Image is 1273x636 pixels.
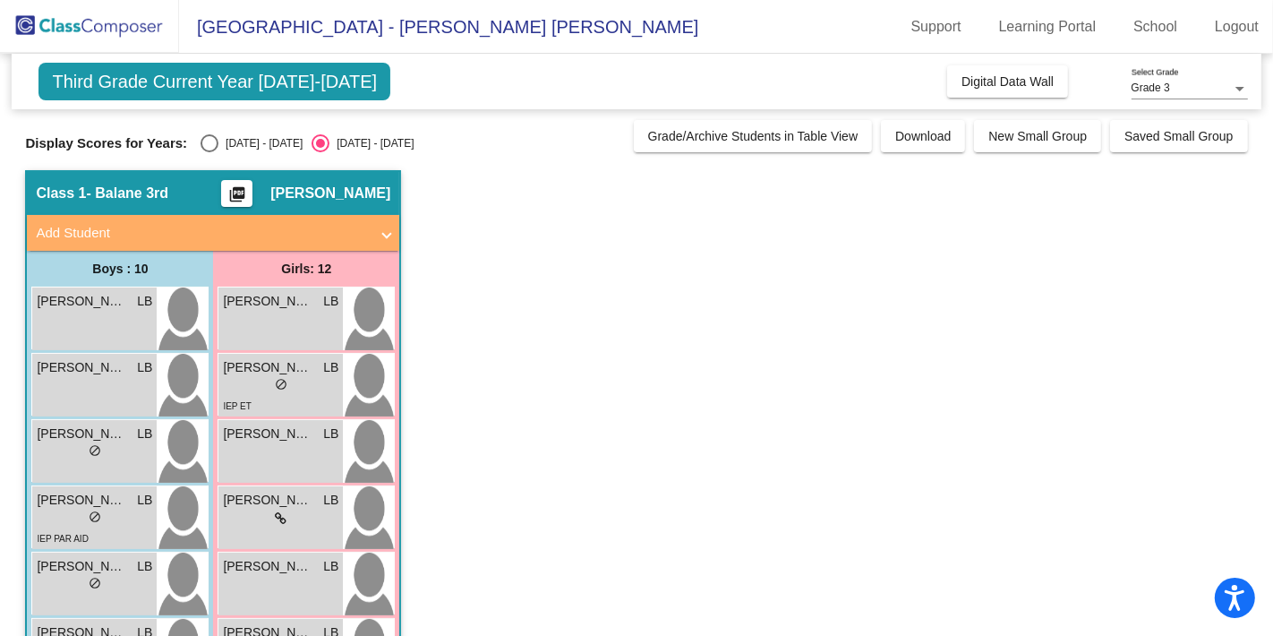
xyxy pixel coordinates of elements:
[947,65,1068,98] button: Digital Data Wall
[37,292,126,311] span: [PERSON_NAME]
[323,358,338,377] span: LB
[1200,13,1273,41] a: Logout
[89,511,101,523] span: do_not_disturb_alt
[329,135,414,151] div: [DATE] - [DATE]
[37,491,126,510] span: [PERSON_NAME]
[213,251,399,287] div: Girls: 12
[223,425,312,443] span: [PERSON_NAME]
[25,135,187,151] span: Display Scores for Years:
[27,215,399,251] mat-expansion-panel-header: Add Student
[223,292,312,311] span: [PERSON_NAME]
[36,185,86,202] span: Class 1
[1119,13,1192,41] a: School
[323,557,338,576] span: LB
[37,557,126,576] span: [PERSON_NAME]
[37,358,126,377] span: [PERSON_NAME]
[897,13,976,41] a: Support
[634,120,873,152] button: Grade/Archive Students in Table View
[86,185,168,202] span: - Balane 3rd
[275,378,287,391] span: do_not_disturb_alt
[37,534,88,544] span: IEP PAR AID
[223,557,312,576] span: [PERSON_NAME]
[179,13,698,41] span: [GEOGRAPHIC_DATA] - [PERSON_NAME] [PERSON_NAME]
[988,129,1087,143] span: New Small Group
[895,129,951,143] span: Download
[137,358,152,377] span: LB
[985,13,1111,41] a: Learning Portal
[137,557,152,576] span: LB
[137,425,152,443] span: LB
[323,292,338,311] span: LB
[201,134,414,152] mat-radio-group: Select an option
[221,180,252,207] button: Print Students Details
[36,223,369,244] mat-panel-title: Add Student
[137,292,152,311] span: LB
[1124,129,1233,143] span: Saved Small Group
[961,74,1054,89] span: Digital Data Wall
[323,425,338,443] span: LB
[323,491,338,510] span: LB
[89,577,101,589] span: do_not_disturb_alt
[27,251,213,287] div: Boys : 10
[37,425,126,443] span: [PERSON_NAME]
[137,491,152,510] span: LB
[223,358,312,377] span: [PERSON_NAME]
[223,401,252,411] span: IEP ET
[648,129,859,143] span: Grade/Archive Students in Table View
[89,444,101,457] span: do_not_disturb_alt
[881,120,965,152] button: Download
[1110,120,1247,152] button: Saved Small Group
[226,185,248,211] mat-icon: picture_as_pdf
[974,120,1101,152] button: New Small Group
[270,185,390,202] span: [PERSON_NAME]
[1132,82,1170,94] span: Grade 3
[218,135,303,151] div: [DATE] - [DATE]
[38,63,390,100] span: Third Grade Current Year [DATE]-[DATE]
[223,491,312,510] span: [PERSON_NAME]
